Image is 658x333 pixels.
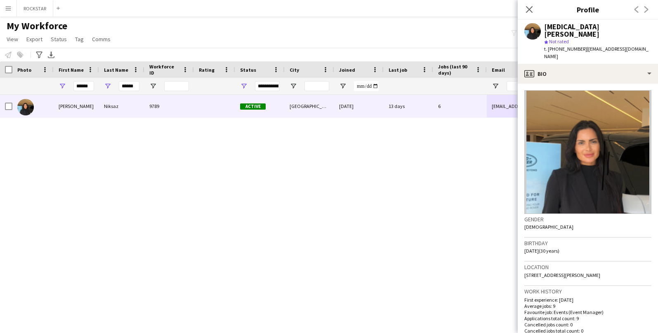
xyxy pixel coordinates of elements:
[23,34,46,45] a: Export
[34,50,44,60] app-action-btn: Advanced filters
[46,50,56,60] app-action-btn: Export XLSX
[104,82,111,90] button: Open Filter Menu
[438,63,472,76] span: Jobs (last 90 days)
[524,315,651,321] p: Applications total count: 9
[544,46,587,52] span: t. [PHONE_NUMBER]
[73,81,94,91] input: First Name Filter Input
[164,81,189,91] input: Workforce ID Filter Input
[524,309,651,315] p: Favourite job: Events (Event Manager)
[17,67,31,73] span: Photo
[240,67,256,73] span: Status
[7,35,18,43] span: View
[59,82,66,90] button: Open Filter Menu
[524,224,573,230] span: [DEMOGRAPHIC_DATA]
[59,67,84,73] span: First Name
[17,0,53,16] button: ROCKSTAR
[304,81,329,91] input: City Filter Input
[524,303,651,309] p: Average jobs: 9
[549,38,569,45] span: Not rated
[290,67,299,73] span: City
[384,95,433,117] div: 13 days
[240,82,248,90] button: Open Filter Menu
[54,95,99,117] div: [PERSON_NAME]
[524,288,651,295] h3: Work history
[119,81,139,91] input: Last Name Filter Input
[492,67,505,73] span: Email
[433,95,487,117] div: 6
[92,35,111,43] span: Comms
[89,34,114,45] a: Comms
[389,67,407,73] span: Last job
[99,95,144,117] div: Niksaz
[524,263,651,271] h3: Location
[199,67,215,73] span: Rating
[72,34,87,45] a: Tag
[334,95,384,117] div: [DATE]
[149,82,157,90] button: Open Filter Menu
[339,82,347,90] button: Open Filter Menu
[487,95,652,117] div: [EMAIL_ADDRESS][DOMAIN_NAME]
[339,67,355,73] span: Joined
[524,321,651,328] p: Cancelled jobs count: 0
[524,248,559,254] span: [DATE] (30 years)
[285,95,334,117] div: [GEOGRAPHIC_DATA]
[149,63,179,76] span: Workforce ID
[7,20,67,32] span: My Workforce
[26,35,42,43] span: Export
[544,23,651,38] div: [MEDICAL_DATA][PERSON_NAME]
[544,46,649,59] span: | [EMAIL_ADDRESS][DOMAIN_NAME]
[144,95,194,117] div: 9789
[507,81,647,91] input: Email Filter Input
[518,64,658,84] div: Bio
[492,82,499,90] button: Open Filter Menu
[51,35,67,43] span: Status
[524,272,600,278] span: [STREET_ADDRESS][PERSON_NAME]
[104,67,128,73] span: Last Name
[290,82,297,90] button: Open Filter Menu
[3,34,21,45] a: View
[17,99,34,115] img: Yasmin Niksaz
[354,81,379,91] input: Joined Filter Input
[75,35,84,43] span: Tag
[524,216,651,223] h3: Gender
[518,4,658,15] h3: Profile
[240,103,266,110] span: Active
[47,34,70,45] a: Status
[524,90,651,214] img: Crew avatar or photo
[524,239,651,247] h3: Birthday
[524,297,651,303] p: First experience: [DATE]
